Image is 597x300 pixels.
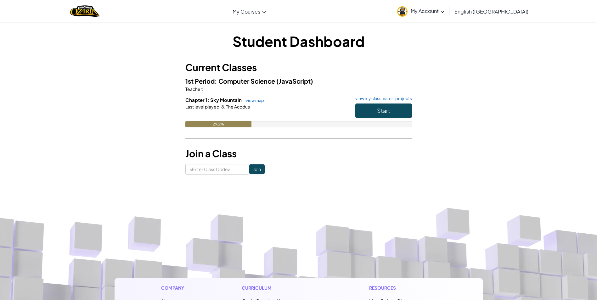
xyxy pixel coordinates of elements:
[355,103,412,118] button: Start
[219,104,221,109] span: :
[249,164,265,174] input: Join
[185,104,219,109] span: Last level played
[411,8,444,14] span: My Account
[202,86,203,92] span: :
[369,285,436,291] h1: Resources
[377,107,390,114] span: Start
[185,31,412,51] h1: Student Dashboard
[185,164,249,175] input: <Enter Class Code>
[185,121,251,127] div: 29.2%
[185,147,412,161] h3: Join a Class
[243,98,264,103] a: view map
[397,6,408,17] img: avatar
[352,97,412,101] a: view my classmates' projects
[221,104,225,109] span: 8.
[70,5,99,18] img: Home
[185,97,243,103] span: Chapter 1: Sky Mountain
[451,3,532,20] a: English ([GEOGRAPHIC_DATA])
[185,77,276,85] span: 1st Period: Computer Science
[161,285,190,291] h1: Company
[225,104,250,109] span: The Acodus
[394,1,448,21] a: My Account
[70,5,99,18] a: Ozaria by CodeCombat logo
[229,3,269,20] a: My Courses
[276,77,313,85] span: (JavaScript)
[185,60,412,75] h3: Current Classes
[233,8,260,15] span: My Courses
[185,86,202,92] span: Teacher
[454,8,528,15] span: English ([GEOGRAPHIC_DATA])
[242,285,318,291] h1: Curriculum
